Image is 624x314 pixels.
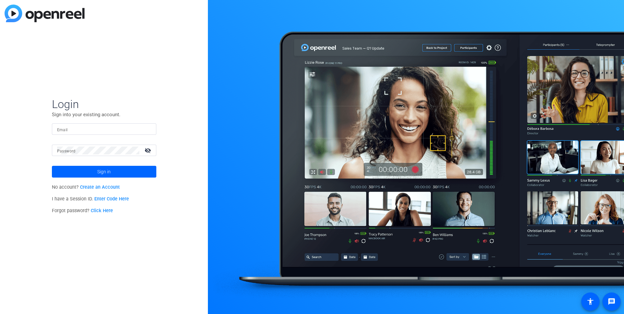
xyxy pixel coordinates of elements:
[586,298,594,306] mat-icon: accessibility
[57,128,68,132] mat-label: Email
[141,146,156,155] mat-icon: visibility_off
[52,196,129,202] span: I have a Session ID.
[52,208,113,213] span: Forgot password?
[52,166,156,178] button: Sign in
[52,111,156,118] p: Sign into your existing account.
[97,164,111,180] span: Sign in
[52,184,120,190] span: No account?
[57,149,76,153] mat-label: Password
[5,5,85,22] img: blue-gradient.svg
[57,125,151,133] input: Enter Email Address
[52,97,156,111] span: Login
[94,196,129,202] a: Enter Code Here
[80,184,120,190] a: Create an Account
[608,298,616,306] mat-icon: message
[91,208,113,213] a: Click Here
